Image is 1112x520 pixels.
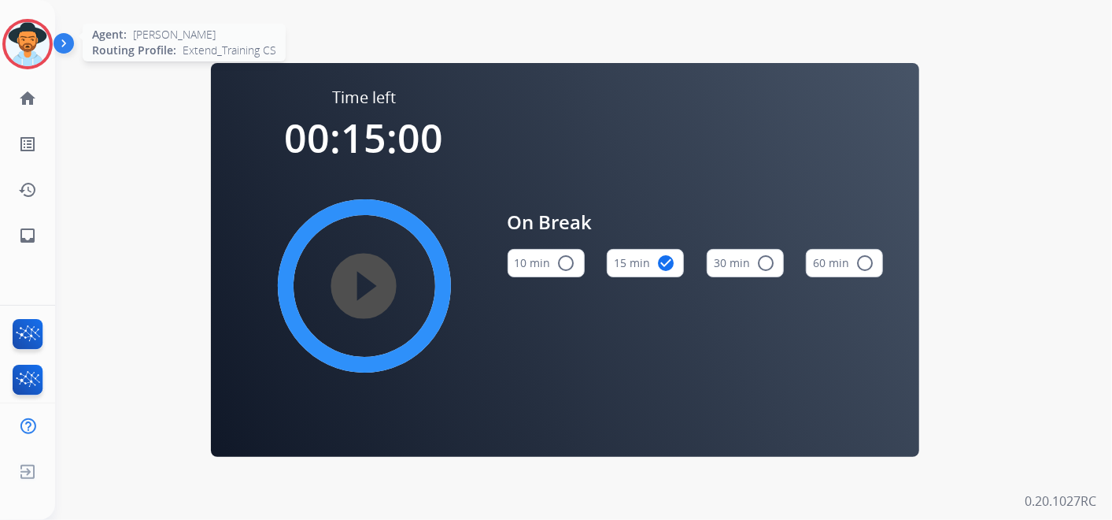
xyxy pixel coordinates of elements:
span: 00:15:00 [285,111,444,165]
span: On Break [508,208,884,236]
mat-icon: radio_button_unchecked [855,254,874,273]
mat-icon: radio_button_unchecked [756,254,775,273]
mat-icon: history [18,180,37,199]
mat-icon: inbox [18,226,37,245]
span: [PERSON_NAME] [133,27,216,43]
mat-icon: radio_button_unchecked [557,254,576,273]
mat-icon: list_alt [18,135,37,154]
mat-icon: home [18,89,37,108]
span: Routing Profile: [92,43,176,58]
button: 60 min [806,249,883,277]
span: Agent: [92,27,127,43]
mat-icon: check_circle [656,254,675,273]
span: Extend_Training CS [183,43,276,58]
span: Time left [332,87,396,109]
button: 10 min [508,249,585,277]
p: 0.20.1027RC [1025,492,1096,511]
button: 15 min [607,249,684,277]
button: 30 min [707,249,784,277]
mat-icon: play_circle_filled [355,277,374,295]
img: avatar [6,22,50,66]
